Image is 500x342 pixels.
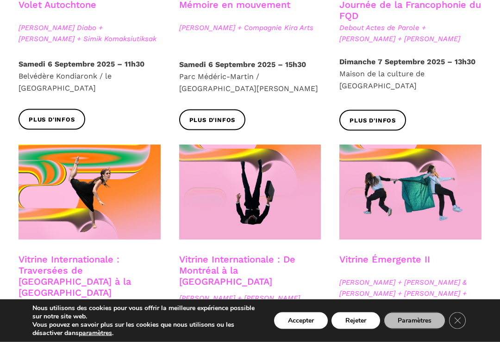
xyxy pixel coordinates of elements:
a: Plus d'infos [339,110,406,131]
button: Accepter [274,312,328,329]
a: Vitrine Internationale : Traversées de [GEOGRAPHIC_DATA] à la [GEOGRAPHIC_DATA] [19,254,131,298]
strong: Dimanche 7 Septembre 2025 – 13h30 [339,57,475,66]
span: Plus d'infos [29,115,75,125]
p: Nous utilisons des cookies pour vous offrir la meilleure expérience possible sur notre site web. [32,304,257,321]
span: Plus d'infos [189,116,236,125]
p: Parc Médéric-Martin / [GEOGRAPHIC_DATA][PERSON_NAME] [179,59,321,94]
a: Plus d'infos [19,109,85,130]
span: [PERSON_NAME] + Compagnie Kira Arts [179,22,321,33]
button: paramètres [79,329,112,337]
span: Debout Actes de Parole + [PERSON_NAME] + [PERSON_NAME] [339,22,481,44]
strong: Samedi 6 Septembre 2025 – 15h30 [179,60,306,69]
strong: Samedi 6 Septembre 2025 – 11h30 [19,60,144,68]
span: [PERSON_NAME] + [PERSON_NAME] & [PERSON_NAME] + [PERSON_NAME] + Willow Seeds [339,277,481,310]
button: Rejeter [331,312,380,329]
a: Plus d'infos [179,110,246,130]
span: [PERSON_NAME] Diabo + [PERSON_NAME] + Simik Komaksiutiksak [19,22,161,44]
a: Vitrine Internationale : De Montréal à la [GEOGRAPHIC_DATA] [179,254,295,287]
p: Belvédère Kondiaronk / le [GEOGRAPHIC_DATA] [19,58,161,94]
span: Plus d'infos [350,116,396,126]
span: [PERSON_NAME] + [PERSON_NAME] [179,293,321,304]
button: Paramètres [384,312,445,329]
p: Vous pouvez en savoir plus sur les cookies que nous utilisons ou les désactiver dans . [32,321,257,337]
button: Close GDPR Cookie Banner [449,312,466,329]
a: Vitrine Émergente II [339,254,430,265]
p: Maison de la culture de [GEOGRAPHIC_DATA] [339,56,481,92]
